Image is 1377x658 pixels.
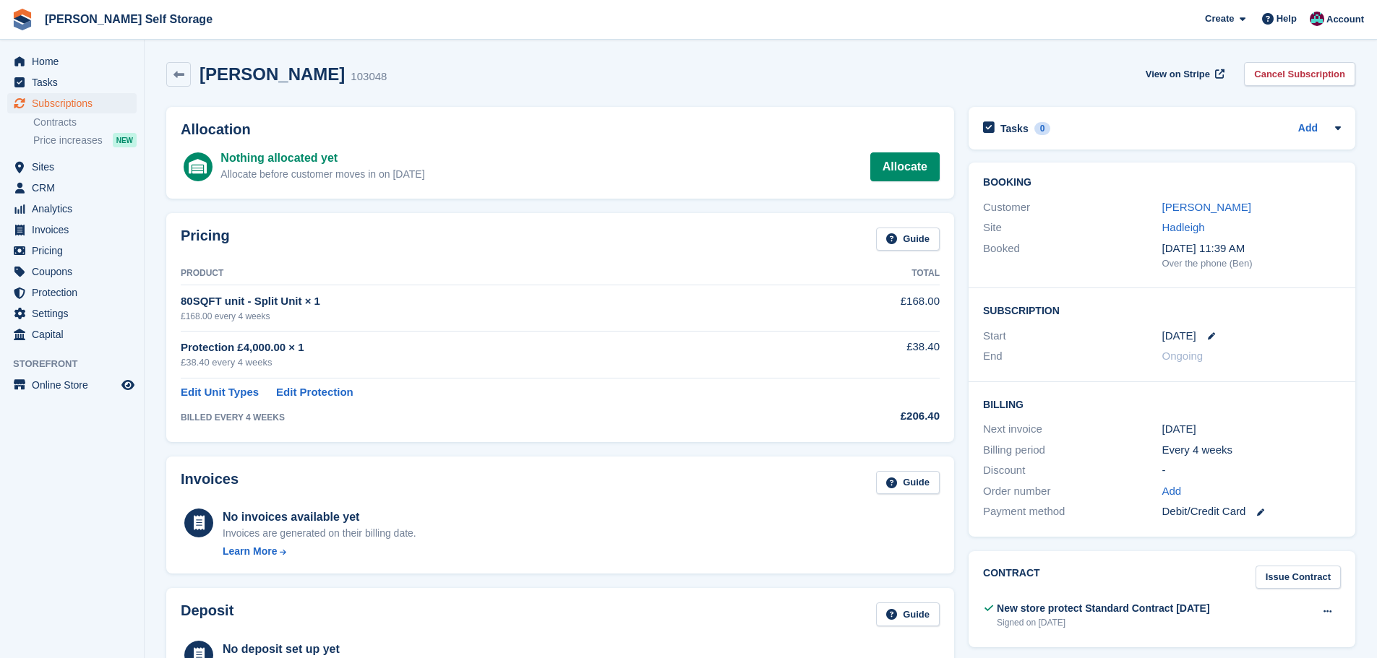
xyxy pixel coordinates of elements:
span: Capital [32,324,119,345]
div: £168.00 every 4 weeks [181,310,799,323]
span: Ongoing [1162,350,1204,362]
span: Analytics [32,199,119,219]
a: Cancel Subscription [1244,62,1355,86]
td: £38.40 [799,331,940,378]
h2: Contract [983,566,1040,589]
div: Protection £4,000.00 × 1 [181,339,799,356]
div: £38.40 every 4 weeks [181,355,799,370]
a: [PERSON_NAME] Self Storage [39,7,218,31]
div: Customer [983,199,1162,216]
div: Nothing allocated yet [220,150,424,167]
h2: Invoices [181,471,239,495]
div: Payment method [983,503,1162,520]
a: Edit Unit Types [181,384,259,401]
span: Subscriptions [32,93,119,113]
a: Price increases NEW [33,132,137,148]
span: Price increases [33,134,103,147]
span: Create [1205,12,1234,26]
div: Next invoice [983,421,1162,438]
div: Start [983,328,1162,345]
span: Home [32,51,119,72]
a: menu [7,261,137,282]
div: Site [983,220,1162,236]
a: Guide [876,602,940,626]
img: stora-icon-8386f47178a22dfd0bd8f6a31ec36ba5ce8667c1dd55bd0f319d3a0aa187defe.svg [12,9,33,30]
th: Product [181,262,799,285]
a: Allocate [870,152,940,181]
div: No deposit set up yet [223,641,520,658]
a: Issue Contract [1256,566,1341,589]
h2: Allocation [181,121,940,138]
a: [PERSON_NAME] [1162,201,1251,213]
span: Protection [32,282,119,303]
div: - [1162,462,1341,479]
span: Tasks [32,72,119,92]
a: Contracts [33,116,137,129]
a: Add [1298,121,1318,137]
div: Allocate before customer moves in on [DATE] [220,167,424,182]
span: Pricing [32,241,119,261]
a: Guide [876,228,940,251]
h2: [PERSON_NAME] [200,64,345,84]
a: menu [7,93,137,113]
span: Sites [32,157,119,177]
a: menu [7,51,137,72]
div: Order number [983,483,1162,500]
a: Hadleigh [1162,221,1205,233]
a: Add [1162,483,1182,500]
div: Signed on [DATE] [997,616,1210,629]
span: Invoices [32,220,119,240]
a: menu [7,282,137,303]
span: CRM [32,178,119,198]
a: menu [7,303,137,324]
h2: Pricing [181,228,230,251]
div: [DATE] 11:39 AM [1162,241,1341,257]
td: £168.00 [799,285,940,331]
div: Discount [983,462,1162,479]
div: Debit/Credit Card [1162,503,1341,520]
span: Settings [32,303,119,324]
span: View on Stripe [1146,67,1210,82]
a: View on Stripe [1140,62,1227,86]
div: Invoices are generated on their billing date. [223,526,416,541]
a: Guide [876,471,940,495]
th: Total [799,262,940,285]
span: Coupons [32,261,119,282]
a: Preview store [119,376,137,394]
div: No invoices available yet [223,508,416,526]
h2: Billing [983,397,1341,411]
span: Storefront [13,357,144,371]
div: 80SQFT unit - Split Unit × 1 [181,293,799,310]
a: menu [7,157,137,177]
a: menu [7,220,137,240]
div: 103048 [351,69,387,85]
a: menu [7,72,137,92]
div: BILLED EVERY 4 WEEKS [181,411,799,424]
h2: Tasks [1000,122,1029,135]
div: Over the phone (Ben) [1162,256,1341,271]
div: Every 4 weeks [1162,442,1341,459]
a: menu [7,375,137,395]
time: 2025-09-26 00:00:00 UTC [1162,328,1196,345]
a: menu [7,178,137,198]
span: Account [1326,12,1364,27]
h2: Deposit [181,602,233,626]
a: menu [7,199,137,219]
div: Learn More [223,544,277,559]
div: End [983,348,1162,365]
img: Ben [1310,12,1324,26]
div: [DATE] [1162,421,1341,438]
div: £206.40 [799,408,940,425]
div: 0 [1034,122,1051,135]
a: Learn More [223,544,416,559]
span: Help [1277,12,1297,26]
h2: Booking [983,177,1341,189]
a: Edit Protection [276,384,353,401]
div: New store protect Standard Contract [DATE] [997,601,1210,616]
h2: Subscription [983,303,1341,317]
div: Billing period [983,442,1162,459]
div: NEW [113,133,137,147]
a: menu [7,324,137,345]
span: Online Store [32,375,119,395]
div: Booked [983,241,1162,271]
